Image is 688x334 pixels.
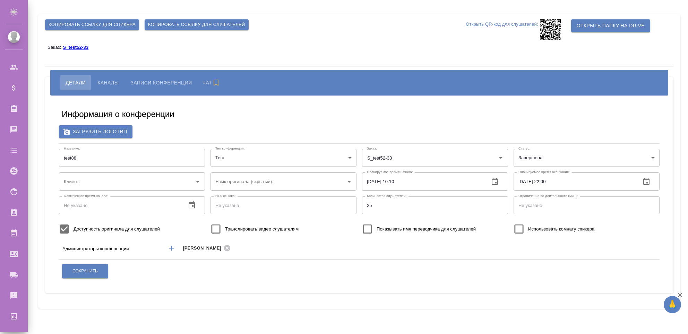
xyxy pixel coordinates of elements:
[45,19,139,30] button: Копировать ссылку для спикера
[514,149,660,167] div: Завершена
[145,19,249,30] button: Копировать ссылку для слушателей
[63,45,94,50] p: S_test52-33
[74,226,160,233] span: Доступность оригинала для слушателей
[59,149,205,167] input: Не указан
[528,226,594,233] span: Использовать комнату спикера
[362,172,484,190] input: Не указано
[62,245,161,252] p: Администраторы конференции
[577,21,645,30] span: Открыть папку на Drive
[130,79,192,87] span: Записи конференции
[664,296,681,313] button: 🙏
[571,19,650,32] button: Открыть папку на Drive
[362,196,508,214] input: Не указано
[63,44,94,50] a: S_test52-33
[225,226,299,233] span: Транслировать видео слушателям
[62,264,108,278] button: Сохранить
[377,226,476,233] span: Показывать имя переводчика для слушателей
[59,196,181,214] input: Не указано
[49,21,136,29] span: Копировать ссылку для спикера
[148,21,245,29] span: Копировать ссылку для слушателей
[210,196,356,214] input: Не указана
[496,153,506,163] button: Open
[72,268,98,274] span: Сохранить
[183,245,225,252] span: [PERSON_NAME]
[466,19,538,40] p: Открыть QR-код для слушателей:
[666,297,678,312] span: 🙏
[514,172,635,190] input: Не указано
[183,244,233,252] div: [PERSON_NAME]
[48,45,63,50] p: Заказ:
[514,196,660,214] input: Не указано
[62,109,174,120] h5: Информация о конференции
[97,79,119,87] span: Каналы
[603,247,604,249] button: Open
[163,240,180,256] button: Добавить менеджера
[210,149,356,167] div: Тест
[59,125,132,138] label: Загрузить логотип
[344,177,354,187] button: Open
[64,127,127,136] span: Загрузить логотип
[66,79,86,87] span: Детали
[193,177,203,187] button: Open
[203,79,222,87] span: Чат
[212,79,220,87] svg: Подписаться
